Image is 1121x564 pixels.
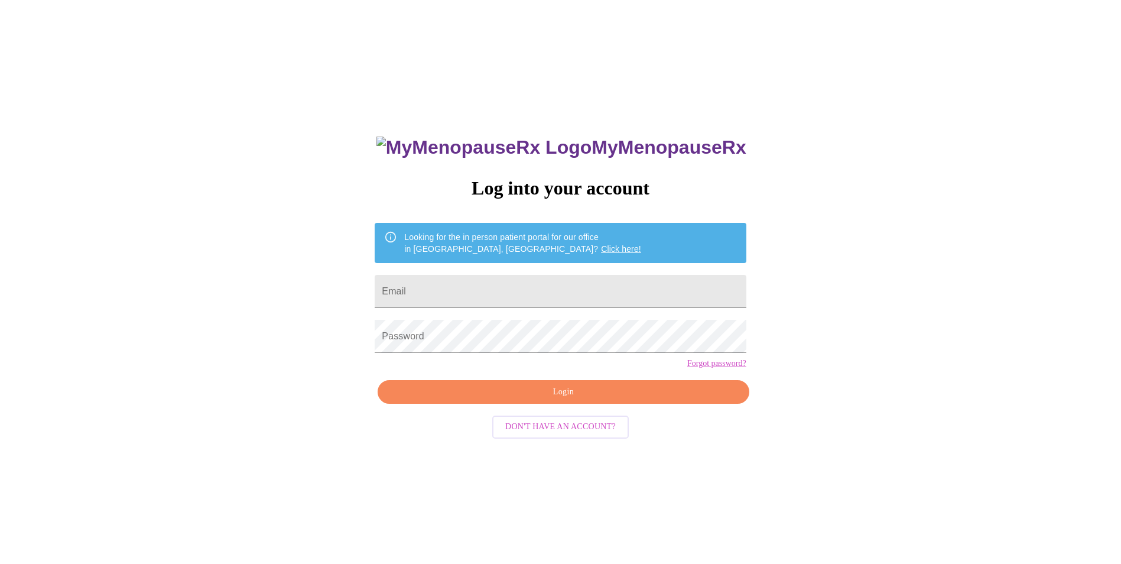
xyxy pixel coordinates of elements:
span: Don't have an account? [505,420,616,435]
button: Don't have an account? [492,416,629,439]
span: Login [391,385,735,400]
h3: Log into your account [375,177,746,199]
a: Don't have an account? [489,421,632,431]
h3: MyMenopauseRx [376,137,746,158]
div: Looking for the in person patient portal for our office in [GEOGRAPHIC_DATA], [GEOGRAPHIC_DATA]? [404,226,641,260]
img: MyMenopauseRx Logo [376,137,592,158]
a: Click here! [601,244,641,254]
a: Forgot password? [687,359,746,368]
button: Login [378,380,749,404]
